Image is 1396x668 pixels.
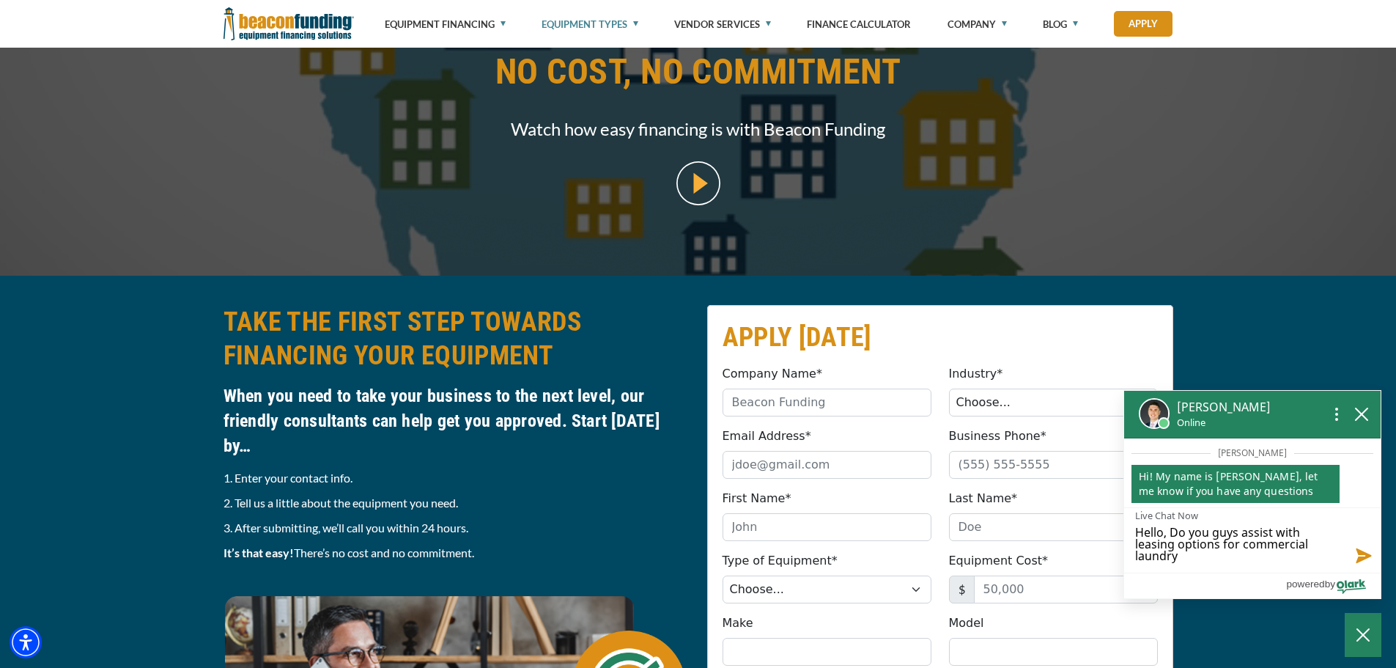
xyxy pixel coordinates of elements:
[1177,398,1271,416] p: [PERSON_NAME]
[949,614,984,632] label: Model
[224,305,690,372] h2: TAKE THE FIRST STEP TOWARDS FINANCING YOUR EQUIPMENT
[723,427,811,445] label: Email Address*
[1114,11,1172,37] a: Apply
[723,389,931,416] input: Beacon Funding
[723,490,791,507] label: First Name*
[949,427,1046,445] label: Business Phone*
[1211,444,1294,462] span: [PERSON_NAME]
[224,51,1173,93] span: NO COST, NO COMMITMENT
[1139,398,1170,429] img: Dante's profile picture
[676,161,720,205] img: video modal pop-up play button
[1135,510,1198,521] label: Live Chat Now
[1286,575,1324,593] span: powered
[1123,390,1381,599] div: olark chatbox
[949,576,975,603] span: $
[224,546,294,559] strong: It’s that easy!
[949,365,1003,383] label: Industry*
[1177,416,1271,430] p: Online
[1344,539,1381,573] button: Send message
[949,451,1158,479] input: (555) 555-5555
[723,614,753,632] label: Make
[1350,403,1373,424] button: close chatbox
[723,451,931,479] input: jdoe@gmail.com
[1325,575,1335,593] span: by
[224,544,690,562] p: There’s no cost and no commitment.
[224,8,1173,104] h1: APPLY IN MINUTES, APPROVALS IN 24 HOURS
[1124,438,1381,507] div: chat
[949,490,1018,507] label: Last Name*
[224,519,690,537] p: 3. After submitting, we’ll call you within 24 hours.
[949,552,1049,570] label: Equipment Cost*
[224,383,690,458] h4: When you need to take your business to the next level, our friendly consultants can help get you ...
[10,626,42,658] div: Accessibility Menu
[974,576,1158,603] input: 50,000
[224,469,690,487] p: 1. Enter your contact info.
[1131,465,1340,503] p: Hi! My name is [PERSON_NAME], let me know if you have any questions
[723,365,822,383] label: Company Name*
[1286,573,1381,598] a: Powered by Olark
[723,320,1158,354] h2: APPLY [DATE]
[723,552,838,570] label: Type of Equipment*
[1323,402,1350,425] button: Open chat options menu
[949,513,1158,541] input: Doe
[224,115,1173,143] span: Watch how easy financing is with Beacon Funding
[224,494,690,512] p: 2. Tell us a little about the equipment you need.
[723,513,931,541] input: John
[1345,613,1381,657] button: Close Chatbox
